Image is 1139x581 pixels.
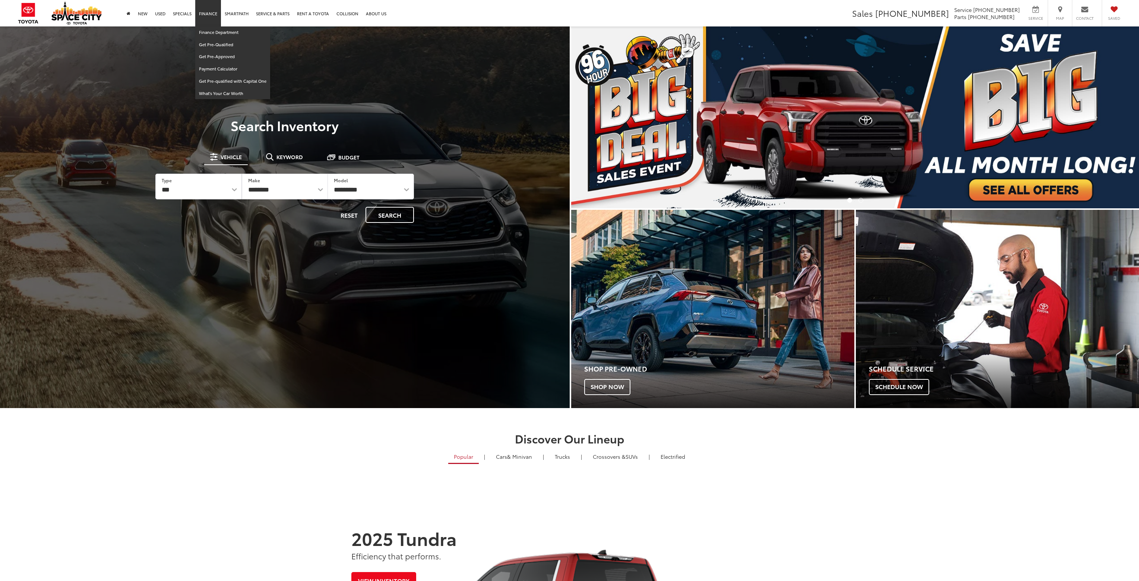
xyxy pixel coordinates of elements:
[338,155,360,160] span: Budget
[856,210,1139,408] div: Toyota
[248,177,260,183] label: Make
[655,450,691,463] a: Electrified
[858,198,863,203] li: Go to slide number 2.
[276,154,303,160] span: Keyword
[490,450,538,463] a: Cars
[351,525,457,550] strong: 2025 Tundra
[584,365,854,373] h4: Shop Pre-Owned
[1052,16,1068,21] span: Map
[968,13,1015,20] span: [PHONE_NUMBER]
[954,6,972,13] span: Service
[334,177,348,183] label: Model
[195,88,270,100] a: What's Your Car Worth
[647,453,652,460] li: |
[1106,16,1122,21] span: Saved
[448,450,479,464] a: Popular
[51,1,102,25] img: Space City Toyota
[195,63,270,75] a: Payment Calculator
[195,51,270,63] a: Get Pre-Approved
[334,207,364,223] button: Reset
[1054,41,1139,193] button: Click to view next picture.
[31,118,538,133] h3: Search Inventory
[869,365,1139,373] h4: Schedule Service
[482,453,487,460] li: |
[584,379,630,395] span: Shop Now
[571,41,656,193] button: Click to view previous picture.
[195,39,270,51] a: Get Pre-Qualified
[587,450,643,463] a: SUVs
[856,210,1139,408] a: Schedule Service Schedule Now
[1027,16,1044,21] span: Service
[549,450,576,463] a: Trucks
[351,550,787,561] p: Efficiency that performs.
[195,26,270,39] a: Finance Department
[541,453,546,460] li: |
[366,207,414,223] button: Search
[162,177,172,183] label: Type
[593,453,626,460] span: Crossovers &
[579,453,584,460] li: |
[954,13,966,20] span: Parts
[869,379,929,395] span: Schedule Now
[973,6,1020,13] span: [PHONE_NUMBER]
[307,432,832,445] h2: Discover Our Lineup
[195,75,270,88] a: Get Pre-qualified with Capital One
[1076,16,1094,21] span: Contact
[507,453,532,460] span: & Minivan
[221,154,242,160] span: Vehicle
[571,210,854,408] a: Shop Pre-Owned Shop Now
[875,7,949,19] span: [PHONE_NUMBER]
[852,7,873,19] span: Sales
[847,198,852,203] li: Go to slide number 1.
[571,210,854,408] div: Toyota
